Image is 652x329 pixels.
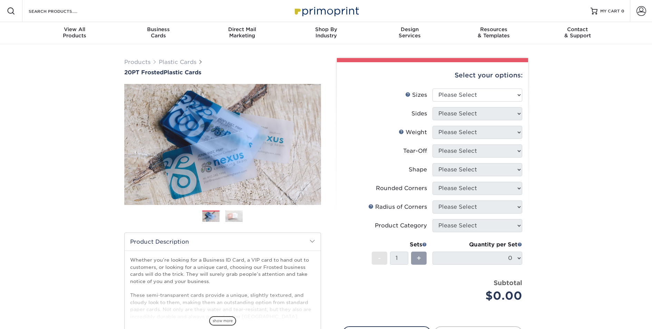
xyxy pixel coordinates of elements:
a: BusinessCards [116,22,200,44]
div: Products [33,26,117,39]
input: SEARCH PRODUCTS..... [28,7,95,15]
div: Cards [116,26,200,39]
span: Business [116,26,200,32]
img: 20PT Frosted 01 [124,76,321,213]
div: Select your options: [342,62,523,88]
a: 20PT FrostedPlastic Cards [124,69,321,76]
span: 20PT Frosted [124,69,164,76]
div: Shape [409,166,427,174]
a: Products [124,59,150,65]
span: Direct Mail [200,26,284,32]
span: Design [368,26,452,32]
img: Primoprint [292,3,361,18]
div: Quantity per Set [432,241,522,249]
div: Industry [284,26,368,39]
span: - [378,253,381,263]
img: Plastic Cards 01 [202,211,220,223]
a: Contact& Support [536,22,620,44]
h2: Product Description [125,233,321,251]
div: Services [368,26,452,39]
span: View All [33,26,117,32]
span: + [417,253,421,263]
span: show more [209,316,236,326]
div: Marketing [200,26,284,39]
div: Product Category [375,222,427,230]
div: & Templates [452,26,536,39]
div: Weight [399,128,427,137]
div: & Support [536,26,620,39]
div: Rounded Corners [376,184,427,192]
a: Plastic Cards [159,59,196,65]
div: Tear-Off [403,147,427,155]
span: 0 [621,9,624,13]
span: Shop By [284,26,368,32]
div: Sides [411,110,427,118]
div: $0.00 [438,288,522,304]
div: Sizes [405,91,427,99]
div: Radius of Corners [368,203,427,211]
a: Direct MailMarketing [200,22,284,44]
span: Resources [452,26,536,32]
a: Resources& Templates [452,22,536,44]
strong: Subtotal [494,279,522,286]
span: Contact [536,26,620,32]
span: MY CART [600,8,620,14]
div: Sets [372,241,427,249]
a: DesignServices [368,22,452,44]
img: Plastic Cards 02 [225,210,243,222]
a: Shop ByIndustry [284,22,368,44]
a: View AllProducts [33,22,117,44]
h1: Plastic Cards [124,69,321,76]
